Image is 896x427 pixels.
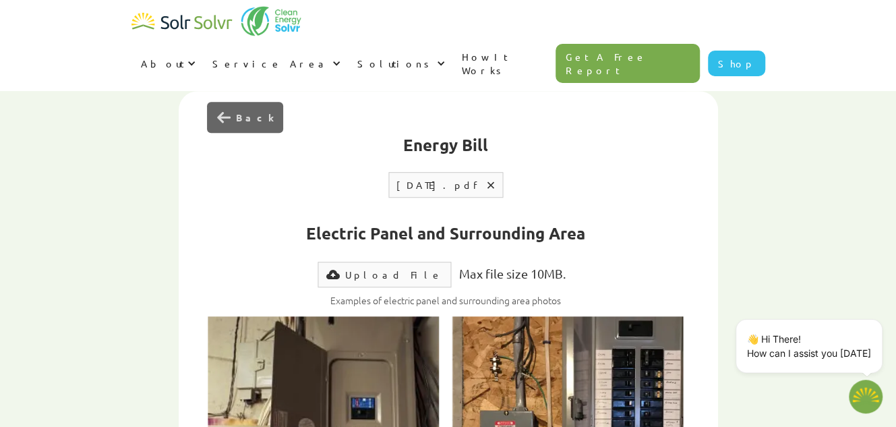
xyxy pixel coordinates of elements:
[747,332,871,360] p: 👋 Hi There! How can I assist you [DATE]
[236,111,273,124] div: Back
[452,36,556,90] a: How It Works
[131,43,203,84] div: About
[208,134,683,156] h2: Energy Bill
[208,294,683,308] h2: Examples of electric panel and surrounding area photos
[708,51,765,76] a: Shop
[849,380,883,414] button: Open chatbot widget
[348,43,452,84] div: Solutions
[396,178,479,192] div: [DATE].pdf
[207,102,283,133] div: previous slide
[556,44,700,83] a: Get A Free Report
[357,57,434,70] div: Solutions
[141,57,184,70] div: About
[212,57,329,70] div: Service Area
[203,43,348,84] div: Service Area
[345,268,442,281] div: Upload File
[318,262,451,287] label: Upload File
[451,261,574,287] div: Max file size 10MB.
[849,380,883,414] img: 1702586718.png
[485,180,496,192] div: Remove file
[208,222,683,245] h2: Electric Panel and Surrounding Area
